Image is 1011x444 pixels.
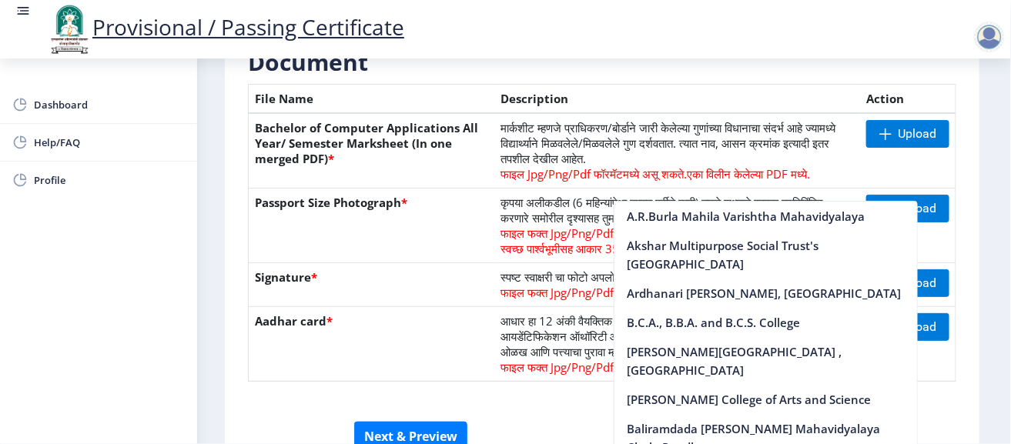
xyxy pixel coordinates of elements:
[494,85,860,114] th: Description
[500,241,718,256] span: स्वच्छ पार्श्वभूमीसह आकार 35mm X 45mm असावा
[500,225,695,241] span: फाइल फक्त Jpg/Png/Pdf फॉरमॅटमध्ये असावी.
[687,166,810,182] span: एका विलीन केलेल्या PDF मध्ये.
[494,113,860,189] td: मार्कशीट म्हणजे प्राधिकरण/बोर्डाने जारी केलेल्या गुणांच्या विधानाचा संदर्भ आहे ज्यामध्ये विद्यार्...
[614,308,917,337] nb-option: B.C.A., B.B.A. and B.C.S. College
[249,113,495,189] th: Bachelor of Computer Applications All Year/ Semester Marksheet (In one merged PDF)
[500,166,687,182] span: फाइल Jpg/Png/Pdf फॉरमॅटमध्ये असू शकते.
[46,3,92,55] img: logo
[34,171,185,189] span: Profile
[249,263,495,307] th: Signature
[34,95,185,114] span: Dashboard
[614,337,917,385] nb-option: [PERSON_NAME][GEOGRAPHIC_DATA] , [GEOGRAPHIC_DATA]
[898,126,936,142] span: Upload
[494,307,860,382] td: आधार हा 12 अंकी वैयक्तिक ओळख क्रमांक आहे जो भारत सरकारच्या वतीने युनिक आयडेंटिफिकेशन ऑथॉरिटी ऑफ इ...
[614,279,917,308] nb-option: Ardhanari [PERSON_NAME], [GEOGRAPHIC_DATA]
[614,202,917,231] nb-option: A.R.Burla Mahila Varishtha Mahavidyalaya
[248,47,956,78] h3: Document
[860,85,956,114] th: Action
[249,307,495,382] th: Aadhar card
[46,12,404,42] a: Provisional / Passing Certificate
[500,359,695,375] span: फाइल फक्त Jpg/Png/Pdf फॉरमॅटमध्ये असावी.
[34,133,185,152] span: Help/FAQ
[500,285,695,300] span: फाइल फक्त Jpg/Png/Pdf फॉरमॅटमध्ये असावी.
[249,85,495,114] th: File Name
[614,231,917,279] nb-option: Akshar Multipurpose Social Trust's [GEOGRAPHIC_DATA]
[249,189,495,263] th: Passport Size Photograph
[614,385,917,414] nb-option: [PERSON_NAME] College of Arts and Science
[494,263,860,307] td: स्पष्ट स्वाक्षरी चा फोटो अपलोड करा.
[494,189,860,263] td: कृपया अलीकडील (6 महिन्यांपेक्षा जास्त पूर्वीचे नाही) तुमचे सध्याचे स्वरूप प्रतिबिंबित करणारे समोर...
